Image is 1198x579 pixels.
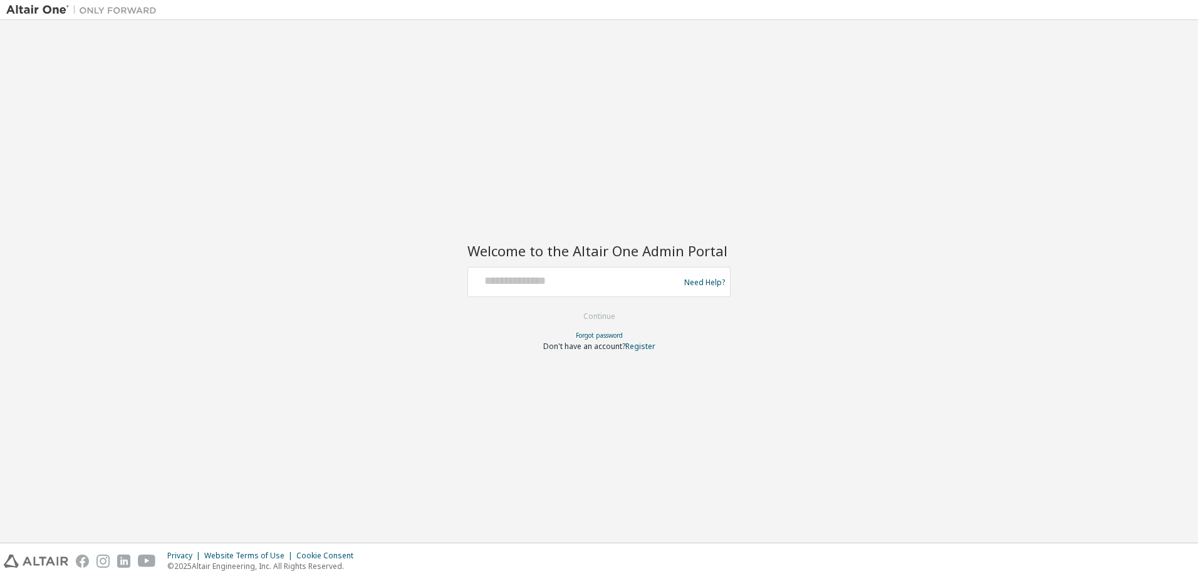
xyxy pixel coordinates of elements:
img: Altair One [6,4,163,16]
img: facebook.svg [76,555,89,568]
span: Don't have an account? [543,341,625,352]
p: © 2025 Altair Engineering, Inc. All Rights Reserved. [167,561,361,571]
a: Forgot password [576,331,623,340]
div: Website Terms of Use [204,551,296,561]
div: Cookie Consent [296,551,361,561]
div: Privacy [167,551,204,561]
a: Register [625,341,655,352]
img: linkedin.svg [117,555,130,568]
img: youtube.svg [138,555,156,568]
img: instagram.svg [96,555,110,568]
img: altair_logo.svg [4,555,68,568]
h2: Welcome to the Altair One Admin Portal [467,242,731,259]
